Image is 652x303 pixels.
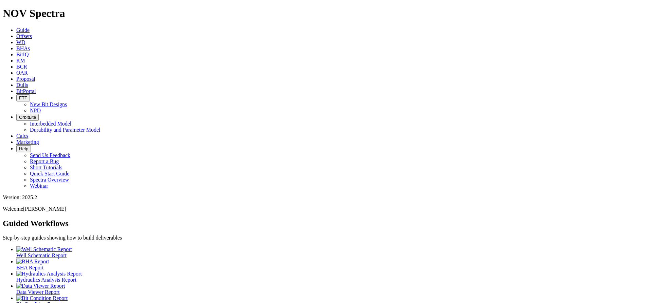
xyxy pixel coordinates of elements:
[30,101,67,107] a: New Bit Designs
[30,121,71,127] a: Interbedded Model
[16,39,25,45] a: WD
[16,88,36,94] a: BitPortal
[16,283,649,295] a: Data Viewer Report Data Viewer Report
[16,114,39,121] button: OrbitLite
[16,295,68,301] img: Bit Condition Report
[16,259,649,270] a: BHA Report BHA Report
[16,246,72,252] img: Well Schematic Report
[16,277,76,283] span: Hydraulics Analysis Report
[23,206,66,212] span: [PERSON_NAME]
[16,58,25,63] a: KM
[30,127,101,133] a: Durability and Parameter Model
[16,133,29,139] a: Calcs
[19,115,36,120] span: OrbitLite
[30,177,69,183] a: Spectra Overview
[3,194,649,201] div: Version: 2025.2
[30,165,62,170] a: Short Tutorials
[16,289,60,295] span: Data Viewer Report
[16,139,39,145] a: Marketing
[3,7,649,20] h1: NOV Spectra
[16,246,649,258] a: Well Schematic Report Well Schematic Report
[16,252,67,258] span: Well Schematic Report
[30,158,59,164] a: Report a Bug
[16,283,65,289] img: Data Viewer Report
[16,45,30,51] a: BHAs
[16,64,27,70] a: BCR
[16,33,32,39] a: Offsets
[16,271,649,283] a: Hydraulics Analysis Report Hydraulics Analysis Report
[16,52,29,57] a: BitIQ
[16,271,82,277] img: Hydraulics Analysis Report
[16,145,31,152] button: Help
[16,259,49,265] img: BHA Report
[16,82,28,88] a: Dulls
[3,206,649,212] p: Welcome
[30,108,41,113] a: NPD
[16,76,35,82] a: Proposal
[19,95,27,100] span: FTT
[30,152,70,158] a: Send Us Feedback
[30,183,48,189] a: Webinar
[16,265,43,270] span: BHA Report
[3,219,649,228] h2: Guided Workflows
[16,27,30,33] a: Guide
[30,171,69,176] a: Quick Start Guide
[19,146,28,151] span: Help
[16,70,28,76] a: OAR
[16,94,30,101] button: FTT
[3,235,649,241] p: Step-by-step guides showing how to build deliverables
